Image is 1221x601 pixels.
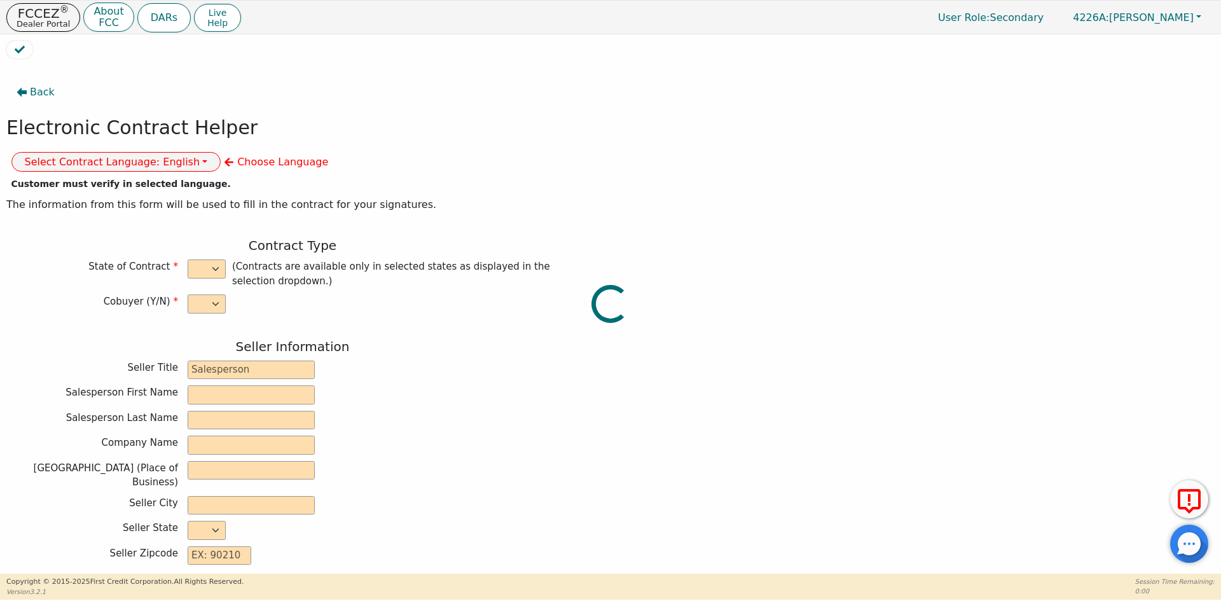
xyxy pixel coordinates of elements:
[207,8,228,18] span: Live
[925,5,1056,30] a: User Role:Secondary
[1135,577,1215,586] p: Session Time Remaining:
[17,20,70,28] p: Dealer Portal
[17,7,70,20] p: FCCEZ
[93,18,123,28] p: FCC
[60,4,69,15] sup: ®
[83,3,134,32] button: AboutFCC
[174,577,244,586] span: All Rights Reserved.
[938,11,990,24] span: User Role :
[6,587,244,597] p: Version 3.2.1
[207,18,228,28] span: Help
[93,6,123,17] p: About
[194,4,241,32] button: LiveHelp
[1073,11,1194,24] span: [PERSON_NAME]
[137,3,191,32] button: DARs
[1135,586,1215,596] p: 0:00
[1170,480,1208,518] button: Report Error to FCC
[6,3,80,32] button: FCCEZ®Dealer Portal
[1073,11,1109,24] span: 4226A:
[1059,8,1215,27] button: 4226A:[PERSON_NAME]
[6,577,244,588] p: Copyright © 2015- 2025 First Credit Corporation.
[925,5,1056,30] p: Secondary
